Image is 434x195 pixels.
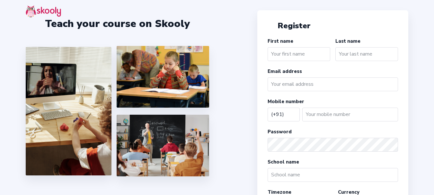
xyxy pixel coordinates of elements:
ion-icon: eye outline [388,141,395,148]
img: 4.png [117,46,209,108]
label: Password [268,129,292,135]
label: School name [268,159,299,165]
img: skooly-logo.png [26,5,61,18]
input: Your first name [268,47,330,61]
img: 5.png [117,115,209,176]
label: Mobile number [268,98,304,105]
input: Your mobile number [302,108,398,121]
button: eye outlineeye off outline [388,141,398,148]
label: Last name [335,38,360,44]
label: Email address [268,68,302,75]
label: First name [268,38,293,44]
span: Register [278,21,311,31]
img: 1.jpg [26,47,111,175]
input: Your last name [335,47,398,61]
input: School name [268,168,398,182]
button: arrow back outline [268,22,275,29]
input: Your email address [268,77,398,91]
